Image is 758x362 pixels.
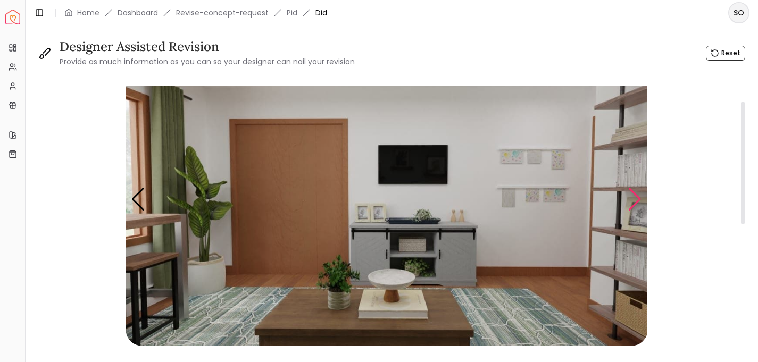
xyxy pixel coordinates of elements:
[5,10,20,24] img: Spacejoy Logo
[315,7,327,18] span: Did
[628,188,642,211] div: Next slide
[728,2,749,23] button: SO
[126,53,648,346] img: 68990145e529cb0012e8309f
[118,7,158,18] a: Dashboard
[176,7,269,18] a: Revise-concept-request
[77,7,99,18] a: Home
[126,53,648,346] div: 2 / 4
[729,3,748,22] span: SO
[706,46,745,61] button: Reset
[64,7,327,18] nav: breadcrumb
[287,7,297,18] a: Pid
[60,38,355,55] h3: Designer Assisted Revision
[60,56,355,67] small: Provide as much information as you can so your designer can nail your revision
[5,10,20,24] a: Spacejoy
[126,53,648,346] div: Carousel
[131,188,145,211] div: Previous slide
